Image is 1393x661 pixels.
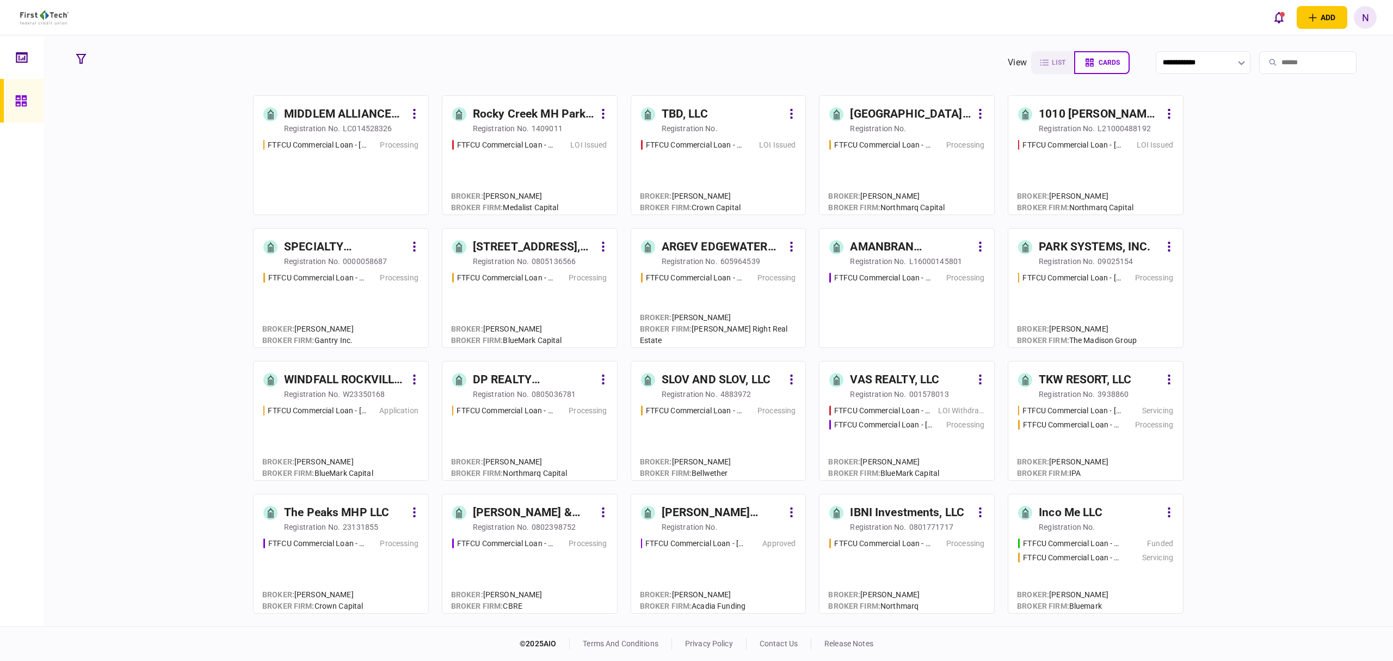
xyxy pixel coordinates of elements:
[828,601,920,612] div: Northmarq
[1039,389,1095,400] div: registration no.
[473,256,529,267] div: registration no.
[757,405,796,417] div: Processing
[662,123,718,134] div: registration no.
[662,371,771,389] div: SLOV AND SLOV, LLC
[834,272,932,284] div: FTFCU Commercial Loan - 11140 Spring Hill Dr, Spring Hill FL
[262,589,363,601] div: [PERSON_NAME]
[380,538,418,549] div: Processing
[451,336,503,345] span: broker firm :
[1008,361,1184,481] a: TKW RESORT, LLCregistration no.3938860FTFCU Commercial Loan - 1402 Boone StreetServicingFTFCU Com...
[640,468,731,479] div: Bellwether
[268,272,366,284] div: FTFCU Commercial Loan - 1151-B Hospital Way Pocatello
[824,639,873,648] a: release notes
[834,405,933,417] div: FTFCU Commercial Loan - 1882 New Scotland Road
[451,457,483,466] span: Broker :
[640,456,731,468] div: [PERSON_NAME]
[828,203,880,212] span: broker firm :
[640,325,692,333] span: broker firm :
[828,192,860,200] span: Broker :
[1039,238,1150,256] div: PARK SYSTEMS, INC.
[850,238,972,256] div: AMANBRAN INVESTMENTS, LLC
[284,504,389,522] div: The Peaks MHP LLC
[819,95,995,215] a: [GEOGRAPHIC_DATA] Townhomes LLCregistration no.FTFCU Commercial Loan - 3105 Clairpoint CourtProce...
[1017,323,1137,335] div: [PERSON_NAME]
[253,494,429,614] a: The Peaks MHP LLCregistration no.23131855FTFCU Commercial Loan - 6110 N US Hwy 89 Flagstaff AZPro...
[760,639,798,648] a: contact us
[442,95,618,215] a: Rocky Creek MH Park LLCregistration no.1409011FTFCU Commercial Loan - 987 Hwy 11 South Ellisville...
[1008,494,1184,614] a: Inco Me LLCregistration no.FTFCU Commercial Loan - 330 Main Street FreevilleFundedFTFCU Commercia...
[343,522,378,533] div: 23131855
[640,602,692,610] span: broker firm :
[284,256,340,267] div: registration no.
[850,522,906,533] div: registration no.
[946,419,984,431] div: Processing
[473,106,595,123] div: Rocky Creek MH Park LLC
[262,457,294,466] span: Broker :
[640,312,797,323] div: [PERSON_NAME]
[828,456,939,468] div: [PERSON_NAME]
[640,313,672,322] span: Broker :
[451,456,568,468] div: [PERSON_NAME]
[1017,456,1108,468] div: [PERSON_NAME]
[532,389,576,400] div: 0805036781
[253,95,429,215] a: MIDDLEM ALLIANCE PLAZA LLCregistration no.LC014528326FTFCU Commercial Loan - 324 Emerson Blvd Hig...
[262,335,354,346] div: Gantry Inc.
[1039,106,1161,123] div: 1010 [PERSON_NAME] ST LLC
[1147,538,1173,549] div: Funded
[451,468,568,479] div: Northmarq Capital
[819,494,995,614] a: IBNI Investments, LLCregistration no.0801771717FTFCU Commercial Loan - 6 Uvalde Road Houston TX P...
[828,191,945,202] div: [PERSON_NAME]
[451,590,483,599] span: Broker :
[640,191,741,202] div: [PERSON_NAME]
[473,522,529,533] div: registration no.
[1008,95,1184,215] a: 1010 [PERSON_NAME] ST LLCregistration no.L21000488192FTFCU Commercial Loan - 1010 Bronson StreetL...
[1022,405,1121,417] div: FTFCU Commercial Loan - 1402 Boone Street
[473,238,595,256] div: [STREET_ADDRESS], LLC
[1008,56,1027,69] div: view
[253,361,429,481] a: WINDFALL ROCKVILLE LLCregistration no.W23350168FTFCU Commercial Loan - 1701-1765 Rockville PikeAp...
[262,325,294,333] span: Broker :
[451,325,483,333] span: Broker :
[834,139,932,151] div: FTFCU Commercial Loan - 3105 Clairpoint Court
[631,228,806,348] a: ARGEV EDGEWATER HOLDINGS LLCregistration no.605964539FTFCU Commercial Loan - 8813 Edgewater Dr SW...
[850,504,964,522] div: IBNI Investments, LLC
[1297,6,1347,29] button: open adding identity options
[640,457,672,466] span: Broker :
[253,228,429,348] a: SPECIALTY PROPERTIES LLCregistration no.0000058687FTFCU Commercial Loan - 1151-B Hospital Way Poc...
[284,371,406,389] div: WINDFALL ROCKVILLE LLC
[473,371,595,389] div: DP REALTY INVESTMENT, LLC
[850,256,906,267] div: registration no.
[343,123,392,134] div: LC014528326
[451,335,562,346] div: BlueMark Capital
[850,106,972,123] div: [GEOGRAPHIC_DATA] Townhomes LLC
[640,601,745,612] div: Acadia Funding
[457,405,555,417] div: FTFCU Commercial Loan - 566 W Farm to Market 1960
[819,361,995,481] a: VAS REALTY, LLCregistration no.001578013FTFCU Commercial Loan - 1882 New Scotland RoadLOI Withdra...
[834,419,933,431] div: FTFCU Commercial Loan - 6227 Thompson Road
[442,228,618,348] a: [STREET_ADDRESS], LLCregistration no.0805136566FTFCU Commercial Loan - 503 E 6th Street Del RioPr...
[640,202,741,213] div: Crown Capital
[850,123,906,134] div: registration no.
[262,323,354,335] div: [PERSON_NAME]
[451,469,503,478] span: broker firm :
[828,457,860,466] span: Broker :
[570,139,607,151] div: LOI Issued
[819,228,995,348] a: AMANBRAN INVESTMENTS, LLCregistration no.L16000145801FTFCU Commercial Loan - 11140 Spring Hill Dr...
[662,106,708,123] div: TBD, LLC
[1017,468,1108,479] div: IPA
[1017,469,1069,478] span: broker firm :
[946,139,984,151] div: Processing
[645,538,744,549] div: FTFCU Commercial Loan - 6 Dunbar Rd Monticello NY
[451,602,503,610] span: broker firm :
[720,389,751,400] div: 4883972
[828,469,880,478] span: broker firm :
[451,202,559,213] div: Medalist Capital
[1098,389,1129,400] div: 3938860
[1023,419,1121,431] div: FTFCU Commercial Loan - 2410 Charleston Highway
[938,405,984,417] div: LOI Withdrawn/Declined
[268,538,366,549] div: FTFCU Commercial Loan - 6110 N US Hwy 89 Flagstaff AZ
[757,272,796,284] div: Processing
[1017,191,1133,202] div: [PERSON_NAME]
[1023,538,1121,549] div: FTFCU Commercial Loan - 330 Main Street Freeville
[343,256,387,267] div: 0000058687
